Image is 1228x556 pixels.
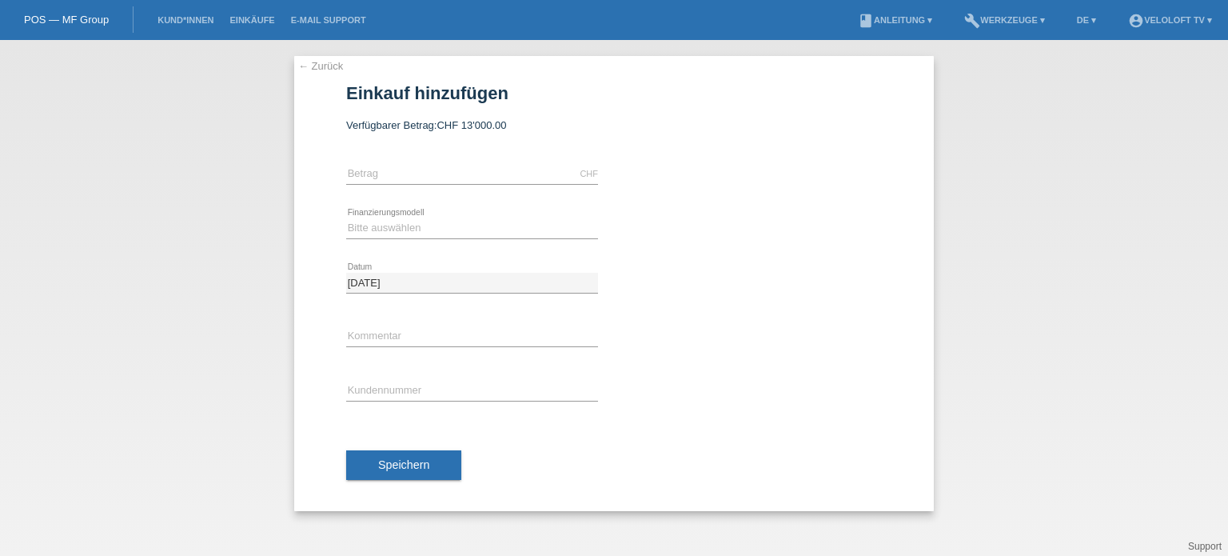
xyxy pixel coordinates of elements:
[580,169,598,178] div: CHF
[283,15,374,25] a: E-Mail Support
[956,15,1053,25] a: buildWerkzeuge ▾
[150,15,221,25] a: Kund*innen
[221,15,282,25] a: Einkäufe
[850,15,940,25] a: bookAnleitung ▾
[346,450,461,481] button: Speichern
[437,119,506,131] span: CHF 13'000.00
[378,458,429,471] span: Speichern
[1120,15,1220,25] a: account_circleVeloLoft TV ▾
[1069,15,1104,25] a: DE ▾
[346,119,882,131] div: Verfügbarer Betrag:
[24,14,109,26] a: POS — MF Group
[346,83,882,103] h1: Einkauf hinzufügen
[1128,13,1144,29] i: account_circle
[964,13,980,29] i: build
[858,13,874,29] i: book
[298,60,343,72] a: ← Zurück
[1188,541,1222,552] a: Support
